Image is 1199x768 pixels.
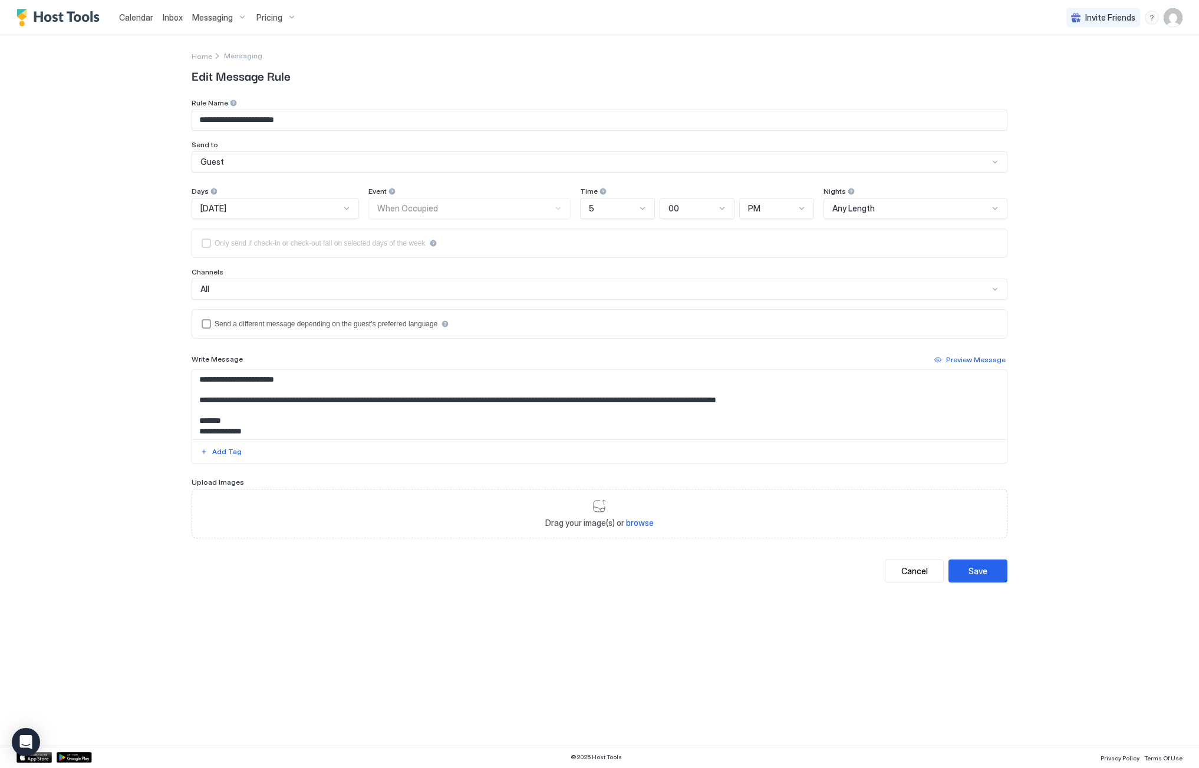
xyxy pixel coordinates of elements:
span: Any Length [832,203,875,214]
span: Time [580,187,598,196]
div: Open Intercom Messenger [12,728,40,756]
button: Add Tag [199,445,243,459]
textarea: Input Field [192,370,1007,439]
span: © 2025 Host Tools [571,753,622,761]
span: Edit Message Rule [192,67,1007,84]
a: Terms Of Use [1144,751,1182,763]
span: Calendar [119,12,153,22]
span: Days [192,187,209,196]
span: [DATE] [200,203,226,214]
span: Upload Images [192,478,244,486]
div: Send a different message depending on the guest's preferred language [215,320,437,328]
a: Inbox [163,11,183,24]
div: Breadcrumb [192,49,212,62]
span: Event [368,187,387,196]
button: Save [948,560,1007,582]
div: Only send if check-in or check-out fall on selected days of the week [215,239,426,247]
input: Input Field [192,110,1007,130]
a: Calendar [119,11,153,24]
span: Inbox [163,12,183,22]
button: Preview Message [933,353,1007,367]
span: Home [192,52,212,61]
span: Rule Name [192,98,228,107]
span: Nights [824,187,846,196]
div: Preview Message [946,355,1006,365]
span: Messaging [224,51,262,60]
div: Breadcrumb [224,51,262,60]
span: Drag your image(s) or [545,518,654,528]
a: Google Play Store [57,752,92,763]
div: languagesEnabled [202,319,997,329]
span: PM [748,203,760,214]
a: Home [192,49,212,62]
button: Cancel [885,560,944,582]
span: Messaging [192,12,233,23]
div: isLimited [202,239,997,248]
span: Send to [192,140,218,149]
span: Write Message [192,355,243,363]
div: Save [969,565,987,577]
a: Host Tools Logo [17,9,105,27]
span: Terms Of Use [1144,754,1182,762]
span: 5 [589,203,594,214]
div: User profile [1164,8,1182,27]
span: Privacy Policy [1101,754,1139,762]
div: menu [1145,11,1159,25]
span: All [200,284,209,294]
div: Cancel [901,565,928,577]
span: Invite Friends [1085,12,1135,23]
span: Channels [192,267,223,276]
div: Add Tag [212,446,242,457]
span: Pricing [256,12,282,23]
a: App Store [17,752,52,763]
span: browse [626,518,654,528]
span: Guest [200,157,224,167]
span: 00 [668,203,679,214]
a: Privacy Policy [1101,751,1139,763]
